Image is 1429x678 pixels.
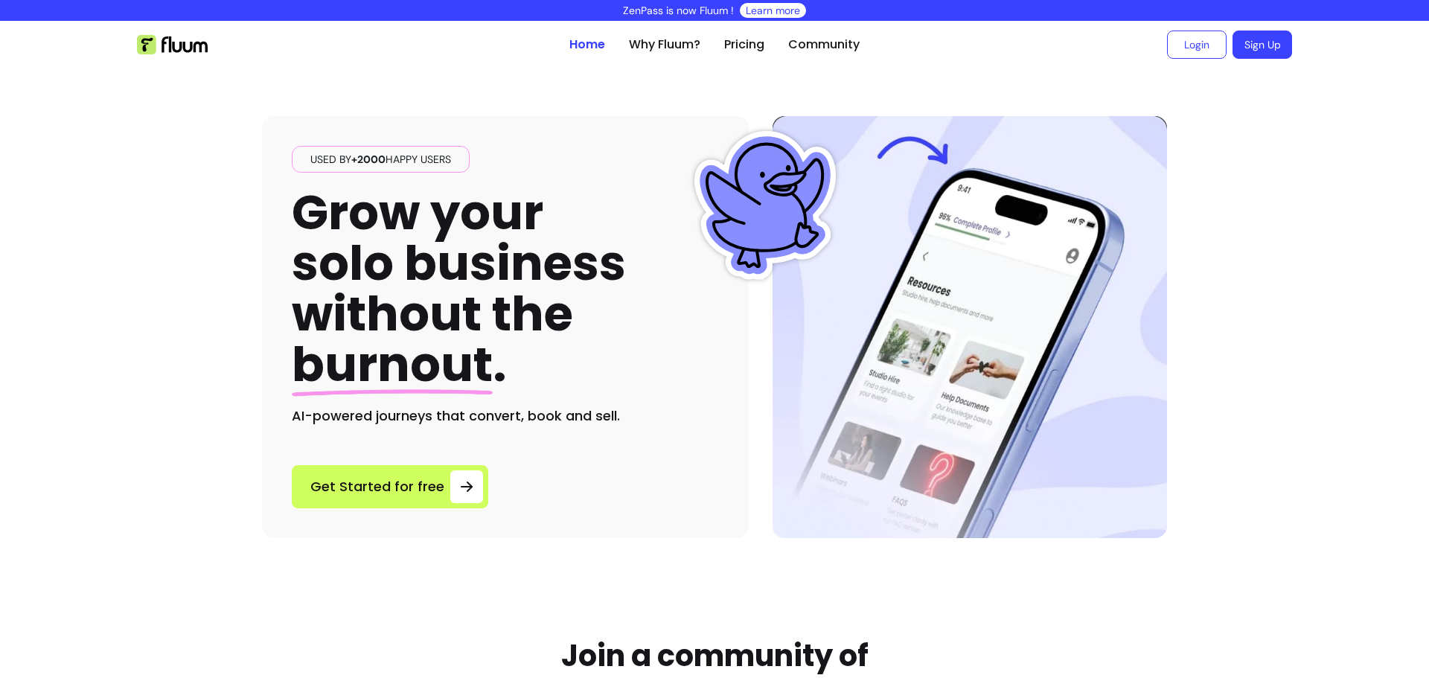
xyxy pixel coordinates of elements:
a: Community [788,36,860,54]
a: Login [1167,31,1227,59]
span: +2000 [351,153,386,166]
a: Learn more [746,3,800,18]
a: Pricing [724,36,764,54]
h1: Grow your solo business without the . [292,188,626,391]
img: Fluum Duck sticker [691,131,840,280]
span: burnout [292,331,493,397]
a: Why Fluum? [629,36,700,54]
h2: AI-powered journeys that convert, book and sell. [292,406,719,426]
img: Hero [773,116,1167,538]
p: ZenPass is now Fluum ! [623,3,734,18]
img: Fluum Logo [137,35,208,54]
a: Home [569,36,605,54]
a: Get Started for free [292,465,488,508]
span: Used by happy users [304,152,457,167]
a: Sign Up [1233,31,1292,59]
span: Get Started for free [310,476,444,497]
